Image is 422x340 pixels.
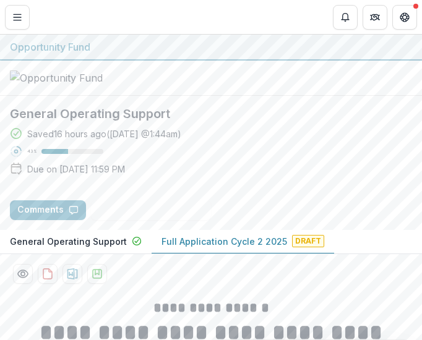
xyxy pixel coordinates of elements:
[27,163,125,176] p: Due on [DATE] 11:59 PM
[392,5,417,30] button: Get Help
[62,264,82,284] button: download-proposal
[13,264,33,284] button: Preview f5ad39b6-383c-467f-8947-3744702738ea-1.pdf
[27,127,181,140] div: Saved 16 hours ago ( [DATE] @ 1:44am )
[91,200,211,220] button: Answer Suggestions
[10,70,134,85] img: Opportunity Fund
[5,5,30,30] button: Toggle Menu
[27,147,37,156] p: 43 %
[292,235,324,247] span: Draft
[333,5,358,30] button: Notifications
[10,200,86,220] button: Comments
[10,235,127,248] p: General Operating Support
[10,40,412,54] div: Opportunity Fund
[10,106,412,122] h2: General Operating Support
[38,264,58,284] button: download-proposal
[363,5,387,30] button: Partners
[161,235,287,248] p: Full Application Cycle 2 2025
[87,264,107,284] button: download-proposal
